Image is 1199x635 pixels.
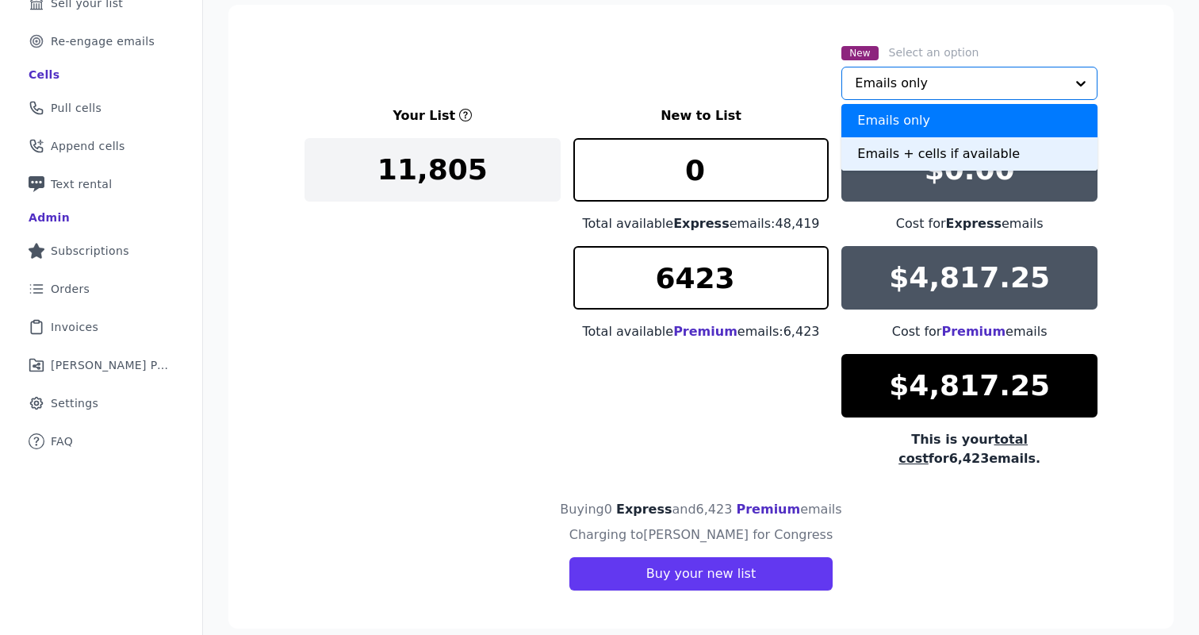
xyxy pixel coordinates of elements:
[13,90,190,125] a: Pull cells
[841,46,878,60] span: New
[51,319,98,335] span: Invoices
[841,104,1097,137] div: Emails only
[51,395,98,411] span: Settings
[841,322,1097,341] div: Cost for emails
[841,137,1097,171] div: Emails + cells if available
[946,216,1002,231] span: Express
[889,262,1050,294] p: $4,817.25
[616,502,672,517] span: Express
[841,430,1097,468] div: This is your for 6,423 emails.
[569,525,833,545] h4: Charging to [PERSON_NAME] for Congress
[51,33,155,49] span: Re-engage emails
[13,271,190,306] a: Orders
[51,433,73,449] span: FAQ
[560,500,841,519] h4: Buying 0 and 6,423 emails
[841,214,1097,233] div: Cost for emails
[889,370,1050,402] p: $4,817.25
[13,310,190,344] a: Invoices
[13,167,190,202] a: Text rental
[13,424,190,459] a: FAQ
[51,243,129,259] span: Subscriptions
[51,138,125,154] span: Append cells
[51,176,113,192] span: Text rental
[573,322,829,341] div: Total available emails: 6,423
[51,357,170,373] span: [PERSON_NAME] Performance
[13,348,190,383] a: [PERSON_NAME] Performance
[13,129,190,164] a: Append cells
[377,154,488,186] p: 11,805
[13,386,190,421] a: Settings
[736,502,800,517] span: Premium
[673,324,737,339] span: Premium
[889,44,979,60] label: Select an option
[573,214,829,233] div: Total available emails: 48,419
[941,324,1006,339] span: Premium
[51,100,102,116] span: Pull cells
[573,106,829,125] h3: New to List
[13,233,190,268] a: Subscriptions
[393,106,455,125] h3: Your List
[51,281,90,297] span: Orders
[13,24,190,59] a: Re-engage emails
[29,67,59,83] div: Cells
[29,210,70,225] div: Admin
[569,557,833,591] button: Buy your new list
[673,216,730,231] span: Express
